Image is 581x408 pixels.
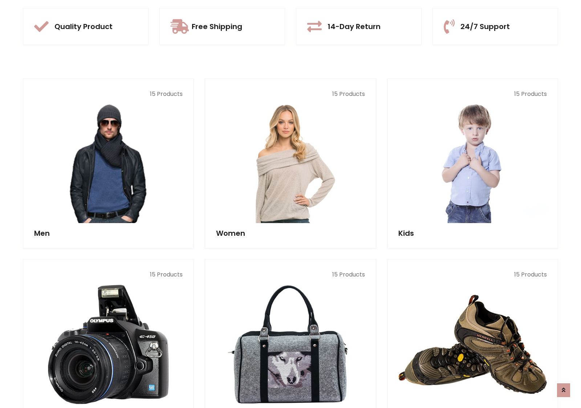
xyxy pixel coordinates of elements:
[34,90,183,98] p: 15 Products
[216,90,365,98] p: 15 Products
[34,229,183,238] h5: Men
[34,270,183,279] p: 15 Products
[398,90,547,98] p: 15 Products
[216,229,365,238] h5: Women
[398,229,547,238] h5: Kids
[460,22,510,31] h5: 24/7 Support
[398,270,547,279] p: 15 Products
[216,270,365,279] p: 15 Products
[192,22,242,31] h5: Free Shipping
[54,22,113,31] h5: Quality Product
[328,22,381,31] h5: 14-Day Return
